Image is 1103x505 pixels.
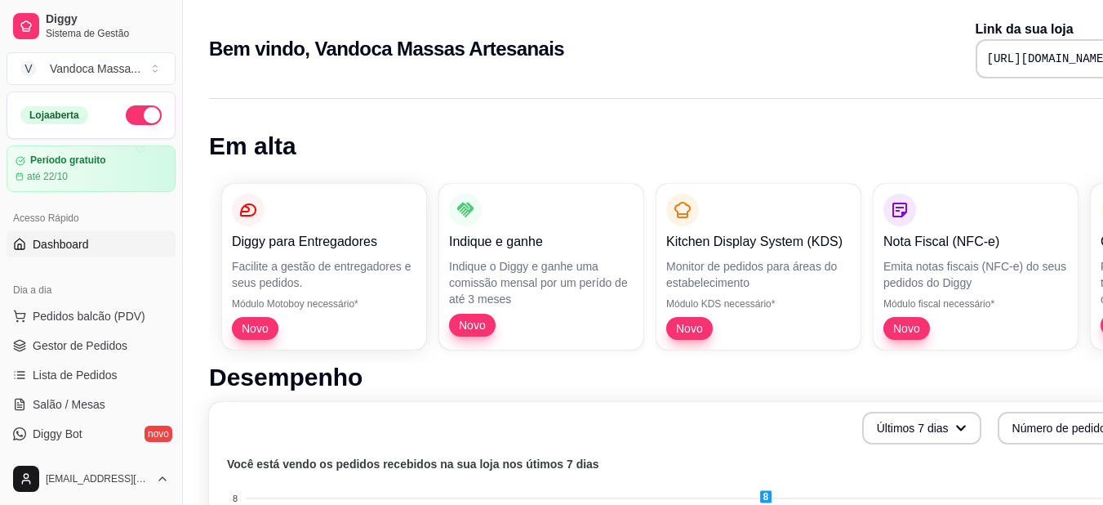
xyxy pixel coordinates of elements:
p: Emita notas fiscais (NFC-e) do seus pedidos do Diggy [883,258,1068,291]
a: KDS [7,450,176,476]
p: Módulo fiscal necessário* [883,297,1068,311]
p: Módulo KDS necessário* [666,297,851,311]
div: Vandoca Massa ... [50,60,140,77]
button: Select a team [7,52,176,85]
button: Pedidos balcão (PDV) [7,303,176,329]
a: Salão / Mesas [7,391,176,418]
span: [EMAIL_ADDRESS][DOMAIN_NAME] [46,472,149,485]
a: DiggySistema de Gestão [7,7,176,46]
button: Alterar Status [126,105,162,125]
button: [EMAIL_ADDRESS][DOMAIN_NAME] [7,459,176,498]
span: Dashboard [33,236,89,252]
span: Diggy Bot [33,426,82,442]
article: Período gratuito [30,154,106,167]
span: Novo [669,320,709,337]
tspan: 8 [233,494,238,503]
a: Lista de Pedidos [7,362,176,388]
p: Kitchen Display System (KDS) [666,232,851,252]
button: Indique e ganheIndique o Diggy e ganhe uma comissão mensal por um perído de até 3 mesesNovo [439,184,643,350]
span: Diggy [46,12,169,27]
button: Kitchen Display System (KDS)Monitor de pedidos para áreas do estabelecimentoMódulo KDS necessário... [656,184,861,350]
p: Facilite a gestão de entregadores e seus pedidos. [232,258,416,291]
div: Loja aberta [20,106,88,124]
button: Diggy para EntregadoresFacilite a gestão de entregadores e seus pedidos.Módulo Motoboy necessário... [222,184,426,350]
span: Novo [235,320,275,337]
p: Monitor de pedidos para áreas do estabelecimento [666,258,851,291]
p: Módulo Motoboy necessário* [232,297,416,311]
a: Período gratuitoaté 22/10 [7,145,176,192]
span: Sistema de Gestão [46,27,169,40]
a: Dashboard [7,231,176,257]
h2: Bem vindo, Vandoca Massas Artesanais [209,36,564,62]
span: V [20,60,37,77]
a: Diggy Botnovo [7,421,176,447]
span: Lista de Pedidos [33,367,118,383]
span: Gestor de Pedidos [33,337,127,354]
p: Indique e ganhe [449,232,634,252]
p: Diggy para Entregadores [232,232,416,252]
span: Novo [452,317,492,333]
a: Gestor de Pedidos [7,333,176,359]
span: Pedidos balcão (PDV) [33,308,145,324]
span: Salão / Mesas [33,396,105,413]
button: Últimos 7 dias [862,412,981,445]
div: Dia a dia [7,277,176,303]
button: Nota Fiscal (NFC-e)Emita notas fiscais (NFC-e) do seus pedidos do DiggyMódulo fiscal necessário*Novo [874,184,1078,350]
div: Acesso Rápido [7,205,176,231]
article: até 22/10 [27,170,68,183]
text: Você está vendo os pedidos recebidos na sua loja nos útimos 7 dias [227,458,599,471]
p: Indique o Diggy e ganhe uma comissão mensal por um perído de até 3 meses [449,258,634,307]
p: Nota Fiscal (NFC-e) [883,232,1068,252]
span: Novo [887,320,927,337]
